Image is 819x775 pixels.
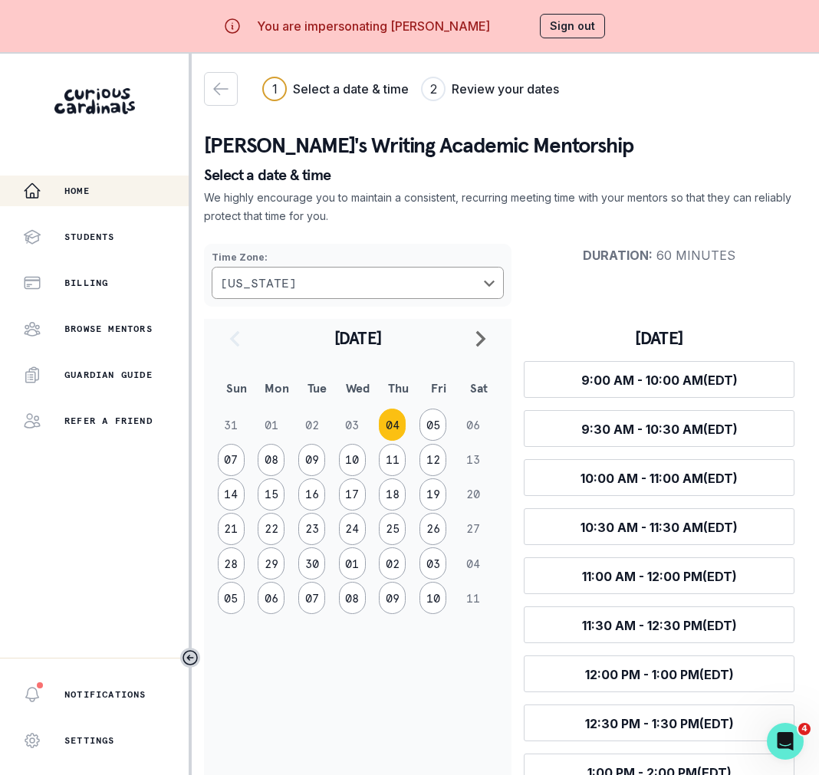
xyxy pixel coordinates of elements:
[419,478,446,511] button: 19
[180,648,200,668] button: Toggle sidebar
[585,667,734,682] span: 12:00 PM - 1:00 PM (EDT)
[581,422,738,437] span: 9:30 AM - 10:30 AM (EDT)
[64,415,153,427] p: Refer a friend
[64,185,90,197] p: Home
[582,569,737,584] span: 11:00 AM - 12:00 PM (EDT)
[64,688,146,701] p: Notifications
[583,248,653,263] strong: Duration :
[218,478,245,511] button: 14
[378,368,419,408] th: Thu
[379,478,406,511] button: 18
[524,327,794,349] h3: [DATE]
[204,167,807,182] p: Select a date & time
[258,547,285,580] button: 29
[258,513,285,545] button: 22
[339,478,366,511] button: 17
[798,723,811,735] span: 4
[204,189,793,225] p: We highly encourage you to maintain a consistent, recurring meeting time with your mentors so tha...
[204,130,807,161] p: [PERSON_NAME]'s Writing Academic Mentorship
[581,471,738,486] span: 10:00 AM - 11:00 AM (EDT)
[452,80,559,98] h3: Review your dates
[524,459,794,496] button: 10:00 AM - 11:00 AM(EDT)
[298,478,325,511] button: 16
[253,327,462,349] h2: [DATE]
[54,88,135,114] img: Curious Cardinals Logo
[379,582,406,614] button: 09
[581,520,738,535] span: 10:30 AM - 11:30 AM (EDT)
[218,547,245,580] button: 28
[258,478,285,511] button: 15
[298,547,325,580] button: 30
[379,547,406,580] button: 02
[218,513,245,545] button: 21
[272,80,278,98] div: 1
[64,369,153,381] p: Guardian Guide
[585,716,734,731] span: 12:30 PM - 1:30 PM (EDT)
[298,513,325,545] button: 23
[339,547,366,580] button: 01
[298,444,325,476] button: 09
[212,251,268,263] strong: Time Zone :
[419,409,446,441] button: 05
[419,513,446,545] button: 26
[64,231,115,243] p: Students
[419,582,446,614] button: 10
[524,606,794,643] button: 11:30 AM - 12:30 PM(EDT)
[257,368,298,408] th: Mon
[524,410,794,447] button: 9:30 AM - 10:30 AM(EDT)
[379,409,406,441] button: 04
[581,373,738,388] span: 9:00 AM - 10:00 AM (EDT)
[524,361,794,398] button: 9:00 AM - 10:00 AM(EDT)
[582,618,737,633] span: 11:30 AM - 12:30 PM (EDT)
[216,368,257,408] th: Sun
[419,547,446,580] button: 03
[218,582,245,614] button: 05
[262,77,559,101] div: Progress
[212,267,504,299] button: Choose a timezone
[339,444,366,476] button: 10
[524,655,794,692] button: 12:00 PM - 1:00 PM(EDT)
[64,323,153,335] p: Browse Mentors
[64,734,115,747] p: Settings
[540,14,605,38] button: Sign out
[64,277,108,289] p: Billing
[298,582,325,614] button: 07
[462,319,499,357] button: navigate to next month
[258,444,285,476] button: 08
[339,513,366,545] button: 24
[257,17,490,35] p: You are impersonating [PERSON_NAME]
[293,80,409,98] h3: Select a date & time
[218,444,245,476] button: 07
[339,582,366,614] button: 08
[419,444,446,476] button: 12
[524,248,794,263] p: 60 minutes
[524,508,794,545] button: 10:30 AM - 11:30 AM(EDT)
[524,704,794,741] button: 12:30 PM - 1:30 PM(EDT)
[767,723,804,760] iframe: Intercom live chat
[337,368,378,408] th: Wed
[379,513,406,545] button: 25
[419,368,459,408] th: Fri
[524,557,794,594] button: 11:00 AM - 12:00 PM(EDT)
[297,368,337,408] th: Tue
[459,368,499,408] th: Sat
[379,444,406,476] button: 11
[430,80,437,98] div: 2
[258,582,285,614] button: 06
